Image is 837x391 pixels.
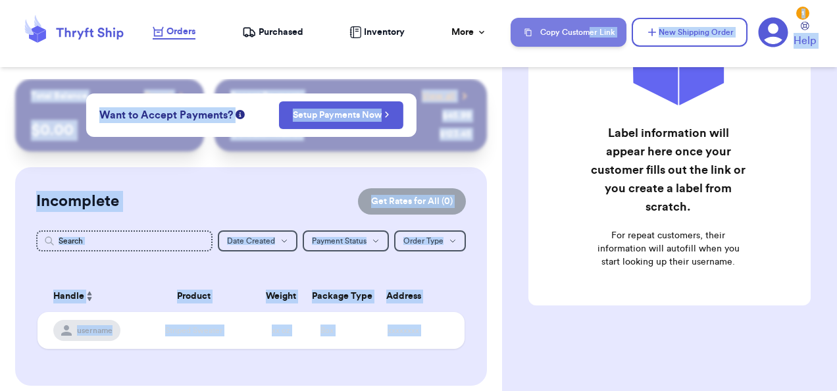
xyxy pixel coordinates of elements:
[758,17,788,47] a: 1
[591,124,746,216] h2: Label information will appear here once your customer fills out the link or you create a label fr...
[230,90,303,103] p: Recent Payments
[36,191,119,212] h2: Incomplete
[99,107,233,123] span: Want to Accept Payments?
[442,109,471,122] div: $ 45.99
[165,326,222,334] span: Striped Sweater
[349,26,405,39] a: Inventory
[144,90,188,103] a: Payout
[511,18,626,47] button: Copy Customer Link
[364,26,405,39] span: Inventory
[279,101,403,129] button: Setup Payments Now
[227,237,275,245] span: Date Created
[259,26,303,39] span: Purchased
[242,26,303,39] a: Purchased
[632,18,748,47] button: New Shipping Order
[258,280,304,312] th: Weight
[144,90,172,103] span: Payout
[130,280,259,312] th: Product
[350,280,465,312] th: Address
[422,90,455,103] span: View all
[451,26,487,39] div: More
[84,288,95,304] button: Sort ascending
[794,22,816,49] a: Help
[394,230,466,251] button: Order Type
[320,326,334,334] span: Box
[796,7,809,20] div: 1
[31,90,88,103] p: Total Balance
[153,25,195,39] a: Orders
[388,326,419,334] span: xxxxxxxx
[293,109,390,122] a: Setup Payments Now
[31,120,188,141] p: $ 0.00
[303,230,389,251] button: Payment Status
[358,188,466,215] button: Get Rates for All (0)
[312,237,367,245] span: Payment Status
[218,230,297,251] button: Date Created
[794,33,816,49] span: Help
[440,128,471,141] div: $ 123.45
[591,229,746,269] p: For repeat customers, their information will autofill when you start looking up their username.
[77,325,113,336] span: username
[53,290,84,303] span: Handle
[272,326,290,334] span: xx oz
[403,237,444,245] span: Order Type
[36,230,213,251] input: Search
[422,90,471,103] a: View all
[304,280,350,312] th: Package Type
[166,25,195,38] span: Orders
